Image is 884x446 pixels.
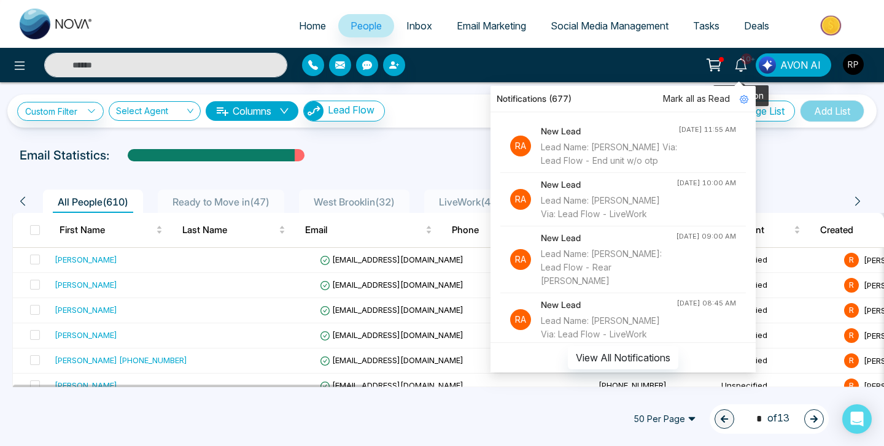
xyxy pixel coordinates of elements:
th: Last Name [173,213,295,247]
span: Email [305,223,423,237]
button: Columnsdown [206,101,298,121]
span: Lead Flow [328,104,374,116]
img: Lead Flow [759,56,776,74]
span: West Brooklin ( 32 ) [309,196,400,208]
a: Tasks [681,14,732,37]
div: [PERSON_NAME] [55,379,117,391]
span: First Name [60,223,153,237]
th: Email [295,213,442,247]
span: 50 Per Page [625,409,705,429]
a: View All Notifications [568,352,678,362]
img: Nova CRM Logo [20,9,93,39]
div: [PERSON_NAME] [55,253,117,266]
span: [PHONE_NUMBER] [599,380,667,390]
a: 10+ [726,53,756,75]
h4: New Lead [541,178,677,191]
span: Tasks [693,20,719,32]
a: Lead FlowLead Flow [298,101,385,121]
td: Unspecified [716,323,839,348]
span: R [844,353,859,368]
span: [EMAIL_ADDRESS][DOMAIN_NAME] [320,255,463,264]
span: AVON AI [780,58,821,72]
th: First Name [50,213,173,247]
div: Open Intercom Messenger [842,404,872,434]
span: Deals [744,20,769,32]
span: [EMAIL_ADDRESS][DOMAIN_NAME] [320,380,463,390]
div: Lead Name: [PERSON_NAME] Via: Lead Flow - LiveWork [541,194,677,221]
p: Ra [510,249,531,270]
div: [DATE] 09:00 AM [676,231,736,242]
button: Lead Flow [303,101,385,121]
a: Email Marketing [444,14,538,37]
button: AVON AI [756,53,831,77]
button: View All Notifications [568,346,678,369]
span: R [844,379,859,393]
span: All People ( 610 ) [53,196,133,208]
th: Phone [442,213,565,247]
h4: New Lead [541,125,678,138]
td: Unspecified [716,298,839,323]
span: Mark all as Read [663,92,730,106]
span: down [279,106,289,116]
a: Social Media Management [538,14,681,37]
p: Ra [510,189,531,210]
a: People [338,14,394,37]
span: R [844,303,859,318]
div: [PERSON_NAME] [55,279,117,291]
div: Lead Name: [PERSON_NAME] Via: Lead Flow - LiveWork [541,314,677,341]
a: Custom Filter [17,102,104,121]
p: Email Statistics: [20,146,109,164]
span: [EMAIL_ADDRESS][DOMAIN_NAME] [320,280,463,290]
a: Home [287,14,338,37]
span: R [844,328,859,343]
td: Unspecified [716,348,839,374]
span: [EMAIL_ADDRESS][DOMAIN_NAME] [320,305,463,315]
span: Phone [452,223,546,237]
div: [DATE] 08:45 AM [677,298,736,309]
div: Lead Name: [PERSON_NAME] Via: Lead Flow - End unit w/o otp [541,140,678,167]
div: [PERSON_NAME] [PHONE_NUMBER] [55,354,187,366]
h4: New Lead [541,231,676,245]
img: User Avatar [843,54,864,75]
button: Manage List [720,101,795,121]
p: Ra [510,309,531,330]
span: [EMAIL_ADDRESS][DOMAIN_NAME] [320,355,463,365]
td: Unspecified [716,374,839,399]
span: Email Marketing [457,20,526,32]
span: R [844,278,859,293]
img: Market-place.gif [788,12,877,39]
a: Deals [732,14,781,37]
span: Ready to Move in ( 47 ) [168,196,274,208]
span: R [844,253,859,267]
span: Social Media Management [551,20,669,32]
span: Home [299,20,326,32]
p: Ra [510,136,531,156]
span: Last Name [182,223,276,237]
h4: New Lead [541,298,677,312]
td: Unspecified [716,273,839,298]
div: [DATE] 11:55 AM [678,125,736,135]
span: Inbox [406,20,432,32]
div: Lead Name: [PERSON_NAME]: Lead Flow - Rear [PERSON_NAME] [541,247,676,288]
div: [PERSON_NAME] [55,304,117,316]
span: of 13 [749,410,789,427]
td: Unspecified [716,248,839,273]
span: [EMAIL_ADDRESS][DOMAIN_NAME] [320,330,463,340]
span: People [351,20,382,32]
a: Inbox [394,14,444,37]
img: Lead Flow [304,101,324,121]
span: 10+ [741,53,752,64]
span: LiveWork ( 415 ) [434,196,511,208]
div: [DATE] 10:00 AM [677,178,736,188]
div: Notifications (677) [490,86,756,112]
div: [PERSON_NAME] [55,329,117,341]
